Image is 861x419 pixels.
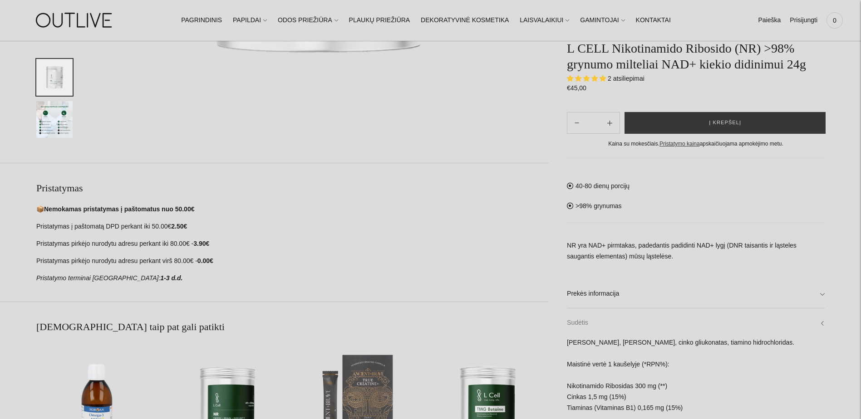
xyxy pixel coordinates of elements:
[44,205,194,213] strong: Nemokamas pristatymas į paštomatus nuo 50.00€
[828,14,841,27] span: 0
[421,10,509,30] a: DEKORATYVINĖ KOSMETIKA
[600,112,620,134] button: Subtract product quantity
[827,10,843,30] a: 0
[586,117,600,130] input: Product quantity
[36,221,549,232] p: Pristatymas į paštomatą DPD perkant iki 50.00€
[567,140,825,149] div: Kaina su mokesčiais. apskaičiuojama apmokėjimo metu.
[608,75,645,82] span: 2 atsiliepimai
[36,239,549,249] p: Pristatymas pirkėjo nurodytu adresu perkant iki 80.00€ -
[567,240,825,273] p: NR yra NAD+ pirmtakas, padedantis padidinti NAD+ lygį (DNR taisantis ir ląsteles saugantis elemen...
[36,204,549,215] p: 📦
[709,119,741,128] span: Į krepšelį
[758,10,781,30] a: Paieška
[233,10,267,30] a: PAPILDAI
[567,112,586,134] button: Add product quantity
[636,10,671,30] a: KONTAKTAI
[18,5,132,36] img: OUTLIVE
[36,256,549,267] p: Pristatymas pirkėjo nurodytu adresu perkant virš 80.00€ -
[567,40,825,72] h1: L CELL Nikotinamido Ribosido (NR) >98% grynumo milteliai NAD+ kiekio didinimui 24g
[36,101,73,138] button: Translation missing: en.general.accessibility.image_thumbail
[171,223,187,230] strong: 2.50€
[36,181,549,195] h2: Pristatymas
[36,320,549,334] h2: [DEMOGRAPHIC_DATA] taip pat gali patikti
[197,257,213,264] strong: 0.00€
[567,309,825,338] a: Sudėtis
[160,274,182,282] strong: 1-3 d.d.
[36,274,160,282] em: Pristatymo terminai [GEOGRAPHIC_DATA]:
[181,10,222,30] a: PAGRINDINIS
[625,112,826,134] button: Į krepšelį
[520,10,569,30] a: LAISVALAIKIUI
[193,240,209,247] strong: 3.90€
[349,10,410,30] a: PLAUKŲ PRIEŽIŪRA
[36,59,73,96] button: Translation missing: en.general.accessibility.image_thumbail
[567,279,825,308] a: Prekės informacija
[659,141,700,147] a: Pristatymo kaina
[580,10,625,30] a: GAMINTOJAI
[567,85,586,92] span: €45,00
[790,10,817,30] a: Prisijungti
[278,10,338,30] a: ODOS PRIEŽIŪRA
[567,75,608,82] span: 5.00 stars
